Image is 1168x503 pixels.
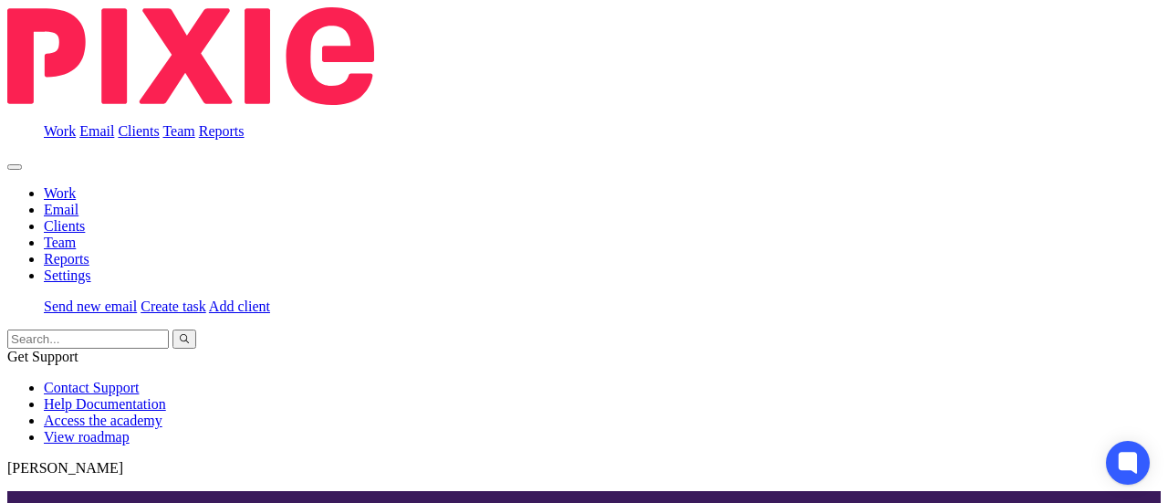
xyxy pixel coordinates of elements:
a: Email [79,123,114,139]
a: Create task [141,299,206,314]
a: Reports [44,251,89,267]
img: Pixie [7,7,374,105]
a: View roadmap [44,429,130,445]
a: Help Documentation [44,396,166,412]
input: Search [7,330,169,349]
a: Contact Support [44,380,139,395]
a: Email [44,202,78,217]
a: Access the academy [44,413,162,428]
a: Team [44,235,76,250]
a: Settings [44,267,91,283]
button: Search [172,330,196,349]
a: Add client [209,299,270,314]
span: Get Support [7,349,78,364]
a: Clients [44,218,85,234]
a: Send new email [44,299,137,314]
p: [PERSON_NAME] [7,460,1161,477]
a: Reports [199,123,245,139]
a: Team [162,123,194,139]
a: Clients [118,123,159,139]
a: Work [44,123,76,139]
a: Work [44,185,76,201]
